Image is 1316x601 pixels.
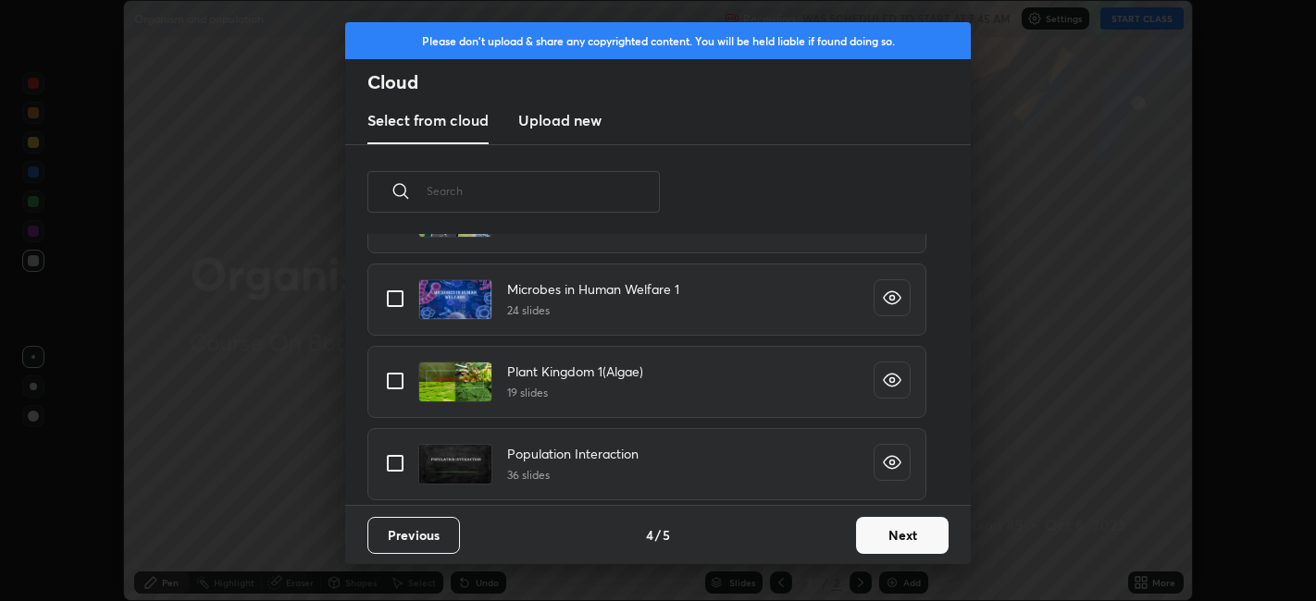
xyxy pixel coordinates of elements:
button: Previous [367,517,460,554]
h3: Select from cloud [367,109,489,131]
h5: 19 slides [507,385,643,401]
h2: Cloud [367,70,971,94]
input: Search [427,152,660,230]
h3: Upload new [518,109,602,131]
img: 1753714853EHLPXE.pdf [418,279,492,320]
h4: Population Interaction [507,444,639,463]
h5: 36 slides [507,467,639,484]
img: 1759675742BNAHCW.pdf [418,444,492,484]
h4: 4 [646,525,653,545]
h4: Plant Kingdom 1(Algae) [507,362,643,381]
h4: 5 [663,525,670,545]
button: Next [856,517,949,554]
h4: Microbes in Human Welfare 1 [507,279,679,299]
div: grid [345,234,949,505]
h4: / [655,525,661,545]
img: 1755532898Z1YJVU.pdf [418,362,492,402]
h5: 24 slides [507,302,679,319]
div: Please don't upload & share any copyrighted content. You will be held liable if found doing so. [345,22,971,59]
